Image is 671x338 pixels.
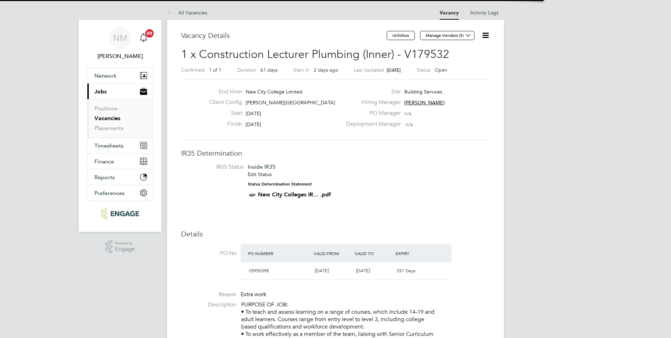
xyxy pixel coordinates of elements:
div: Jobs [87,99,153,137]
a: Placements [94,125,124,131]
a: 20 [137,27,151,49]
span: [DATE] [387,67,401,73]
label: Site [342,88,401,96]
button: Preferences [87,185,153,201]
span: Reports [94,174,115,181]
span: 331 Days [397,268,416,274]
span: [PERSON_NAME][GEOGRAPHIC_DATA] [246,99,335,106]
span: Preferences [94,190,125,196]
span: Inside IR35 [248,163,275,170]
label: Status [417,67,430,73]
strong: Status Determination Statement [248,182,312,187]
button: Finance [87,154,153,169]
span: Engage [115,246,135,252]
span: [PERSON_NAME] [404,99,445,106]
label: Last Updated [354,67,384,73]
button: Network [87,68,153,83]
label: Reason [181,291,237,298]
button: Unfollow [387,31,415,40]
span: [DATE] [356,268,370,274]
span: [DATE] [315,268,329,274]
span: 1 x Construction Lecturer Plumbing (Inner) - V179532 [181,47,449,61]
label: Description [181,301,237,308]
label: Duration [237,67,256,73]
label: Client Config [204,99,242,106]
span: Open [434,67,447,73]
div: Valid To [353,247,394,260]
span: Nathan Morris [87,52,153,60]
h3: Details [181,229,490,239]
span: 2 days ago [314,67,338,73]
label: IR35 Status [188,163,244,171]
button: Jobs [87,84,153,99]
button: Manage Vendors (5) [420,31,474,40]
nav: Main navigation [79,20,161,232]
h3: Vacancy Details [181,31,387,40]
a: Vacancies [94,115,120,122]
a: NM[PERSON_NAME] [87,27,153,60]
a: New City Colleges IR... .pdf [258,191,331,198]
label: End Hirer [204,88,242,96]
a: Go to home page [87,208,153,219]
a: Powered byEngage [105,240,135,254]
button: Reports [87,169,153,185]
label: PO No [181,250,237,257]
a: Positions [94,105,118,112]
label: Deployment Manager [342,121,401,128]
h3: IR35 Determination [181,149,490,158]
span: 20 [145,29,154,38]
span: Finance [94,158,114,165]
span: Timesheets [94,142,124,149]
span: Network [94,72,117,79]
button: Timesheets [87,138,153,153]
a: Edit Status [248,171,272,177]
a: All Vacancies [167,9,207,16]
span: 61 days [260,67,278,73]
label: Confirmed [181,67,205,73]
span: Extra work [241,291,266,298]
div: Expiry [394,247,435,260]
label: Start In [293,67,310,73]
span: [DATE] [246,121,261,128]
span: NM [113,33,127,43]
div: Valid From [312,247,353,260]
a: Vacancy [440,10,459,16]
span: n/a [404,110,411,117]
a: Activity Logs [470,9,498,16]
span: Jobs [94,88,107,95]
span: 1 of 1 [209,67,221,73]
label: Start [204,110,242,117]
label: Finish [204,121,242,128]
div: PO Number [246,247,312,260]
label: PO Manager [342,110,401,117]
img: ncclondon-logo-retina.png [101,208,139,219]
span: Building Services [404,89,442,95]
span: 05950398 [249,268,269,274]
span: n/a [406,121,413,128]
span: New City College Limited [246,89,303,95]
span: Powered by [115,240,135,246]
span: [DATE] [246,110,261,117]
label: Hiring Manager [342,99,401,106]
